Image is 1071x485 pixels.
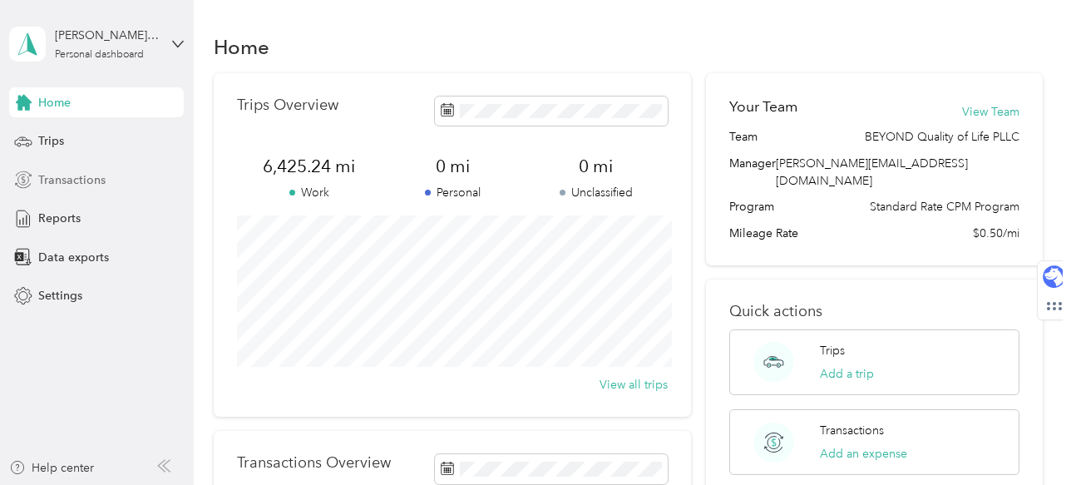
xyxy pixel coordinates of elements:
[776,156,968,188] span: [PERSON_NAME][EMAIL_ADDRESS][DOMAIN_NAME]
[38,171,106,189] span: Transactions
[820,342,845,359] p: Trips
[820,365,874,383] button: Add a trip
[55,27,159,44] div: [PERSON_NAME][EMAIL_ADDRESS][DOMAIN_NAME]
[237,155,381,178] span: 6,425.24 mi
[729,97,797,117] h2: Your Team
[237,97,338,114] p: Trips Overview
[237,454,391,472] p: Transactions Overview
[865,128,1019,146] span: BEYOND Quality of Life PLLC
[9,459,94,477] button: Help center
[729,155,776,190] span: Manager
[381,184,525,201] p: Personal
[237,184,381,201] p: Work
[38,210,81,227] span: Reports
[38,132,64,150] span: Trips
[729,128,758,146] span: Team
[729,303,1019,320] p: Quick actions
[978,392,1071,485] iframe: Everlance-gr Chat Button Frame
[38,287,82,304] span: Settings
[820,445,907,463] button: Add an expense
[600,376,668,393] button: View all trips
[38,249,109,266] span: Data exports
[525,184,669,201] p: Unclassified
[870,198,1019,215] span: Standard Rate CPM Program
[973,225,1019,242] span: $0.50/mi
[55,50,144,60] div: Personal dashboard
[820,422,884,439] p: Transactions
[38,94,71,111] span: Home
[525,155,669,178] span: 0 mi
[729,225,798,242] span: Mileage Rate
[962,103,1019,121] button: View Team
[729,198,774,215] span: Program
[214,38,269,56] h1: Home
[381,155,525,178] span: 0 mi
